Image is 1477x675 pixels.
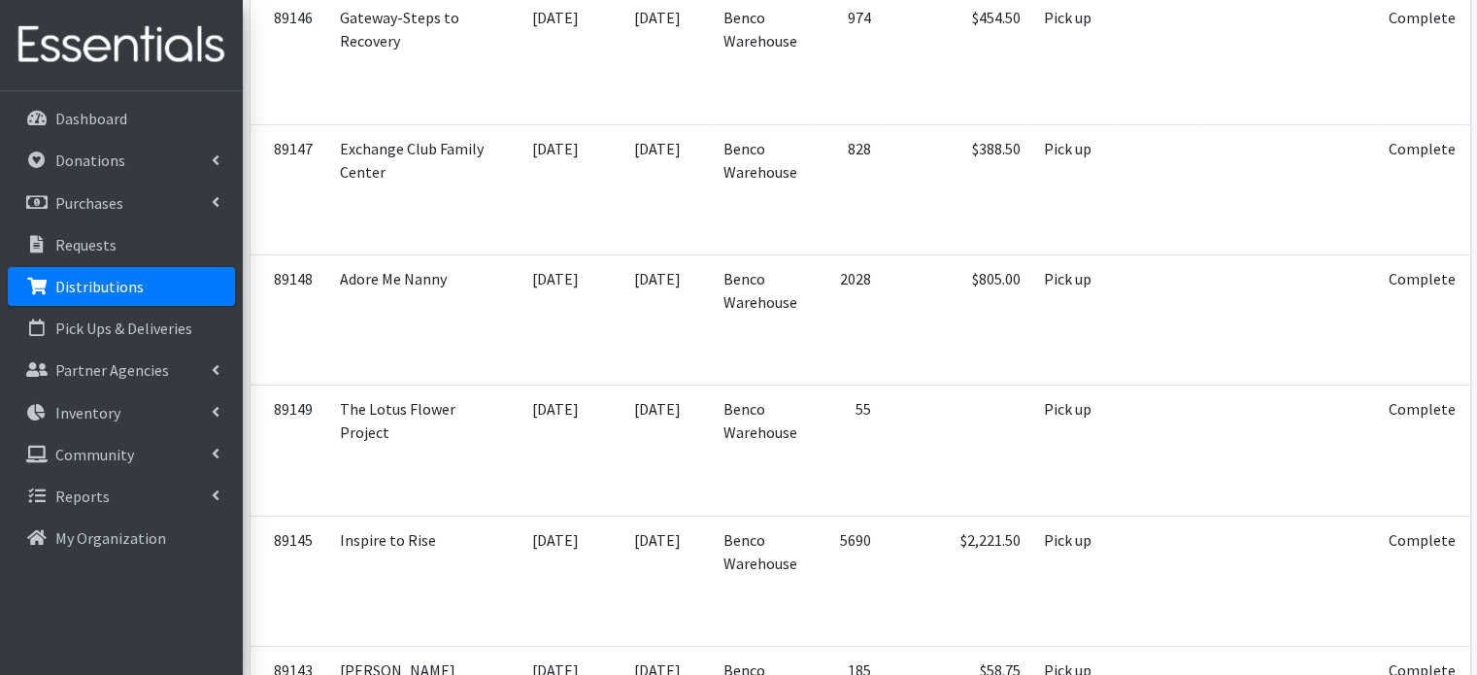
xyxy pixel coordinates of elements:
[8,309,235,348] a: Pick Ups & Deliveries
[8,351,235,389] a: Partner Agencies
[809,124,883,254] td: 828
[8,393,235,432] a: Inventory
[712,516,809,646] td: Benco Warehouse
[883,255,1032,386] td: $805.00
[8,225,235,264] a: Requests
[604,516,712,646] td: [DATE]
[604,124,712,254] td: [DATE]
[55,235,117,254] p: Requests
[251,516,328,646] td: 89145
[251,255,328,386] td: 89148
[328,386,507,516] td: The Lotus Flower Project
[8,477,235,516] a: Reports
[1377,124,1467,254] td: Complete
[507,255,604,386] td: [DATE]
[55,277,144,296] p: Distributions
[328,124,507,254] td: Exchange Club Family Center
[809,255,883,386] td: 2028
[8,519,235,557] a: My Organization
[55,360,169,380] p: Partner Agencies
[1032,386,1113,516] td: Pick up
[1377,386,1467,516] td: Complete
[55,528,166,548] p: My Organization
[8,267,235,306] a: Distributions
[251,124,328,254] td: 89147
[328,255,507,386] td: Adore Me Nanny
[1032,516,1113,646] td: Pick up
[1377,516,1467,646] td: Complete
[1032,124,1113,254] td: Pick up
[55,445,134,464] p: Community
[507,516,604,646] td: [DATE]
[712,124,809,254] td: Benco Warehouse
[55,109,127,128] p: Dashboard
[55,151,125,170] p: Donations
[1032,255,1113,386] td: Pick up
[809,386,883,516] td: 55
[507,124,604,254] td: [DATE]
[55,403,120,422] p: Inventory
[604,386,712,516] td: [DATE]
[1377,255,1467,386] td: Complete
[883,516,1032,646] td: $2,221.50
[507,386,604,516] td: [DATE]
[809,516,883,646] td: 5690
[712,386,809,516] td: Benco Warehouse
[604,255,712,386] td: [DATE]
[8,13,235,78] img: HumanEssentials
[883,124,1032,254] td: $388.50
[251,386,328,516] td: 89149
[8,184,235,222] a: Purchases
[8,435,235,474] a: Community
[55,487,110,506] p: Reports
[8,141,235,180] a: Donations
[55,193,123,213] p: Purchases
[712,255,809,386] td: Benco Warehouse
[8,99,235,138] a: Dashboard
[55,319,192,338] p: Pick Ups & Deliveries
[328,516,507,646] td: Inspire to Rise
